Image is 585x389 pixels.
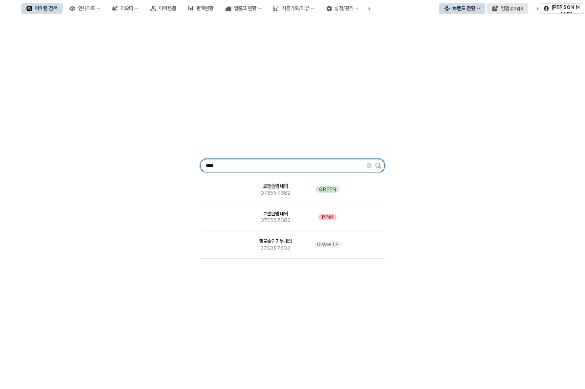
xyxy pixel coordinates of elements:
[183,3,218,14] button: 판매현황
[35,6,57,11] div: 아이템 검색
[21,3,63,14] button: 아이템 검색
[335,6,353,11] div: 설정/관리
[282,6,309,11] div: 시즌기획/리뷰
[259,238,292,245] span: 엘로슬림7부내의
[439,3,485,14] button: 브랜드 전환
[220,3,267,14] button: 입출고 현황
[261,217,290,224] span: 07S557682
[551,4,580,17] p: [PERSON_NAME]
[453,6,475,11] div: 브랜드 전환
[64,3,105,14] button: 인사이트
[145,3,181,14] button: 아이템맵
[501,6,523,11] div: 영업 page
[159,6,176,11] div: 아이템맵
[540,3,584,14] button: [PERSON_NAME]
[107,3,143,14] button: 리오더
[317,241,338,248] span: O WHITE
[367,163,372,168] button: Clear
[322,214,333,220] span: PINK
[268,3,319,14] button: 시즌기획/리뷰
[530,3,551,14] div: Menu item 6
[263,210,288,217] span: 로엘슬림내의
[261,189,290,196] span: 07S557682
[196,6,213,11] div: 판매현황
[260,245,290,252] span: 07S357606
[234,6,256,11] div: 입출고 현황
[487,3,528,14] button: 영업 page
[120,6,133,11] div: 리오더
[321,3,364,14] button: 설정/관리
[263,183,288,189] span: 로엘슬림내의
[319,186,336,193] span: GREEN
[78,6,95,11] div: 인사이트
